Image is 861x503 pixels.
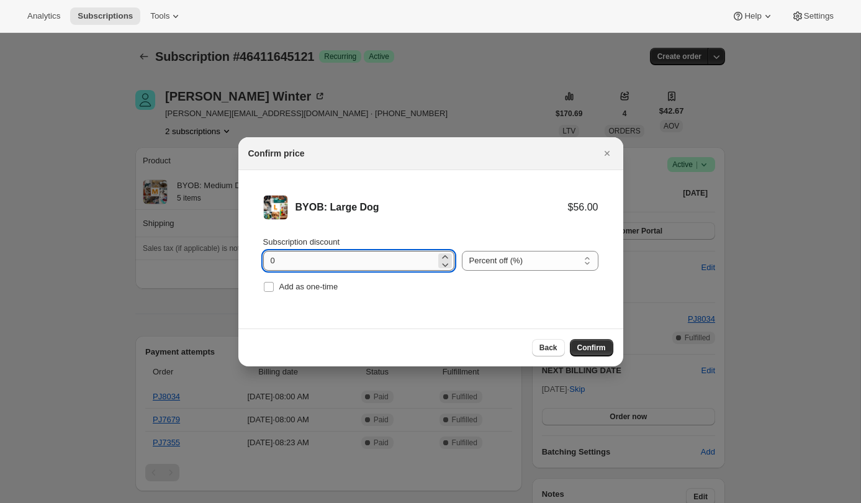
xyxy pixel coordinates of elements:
button: Close [598,145,616,162]
span: Add as one-time [279,282,338,291]
button: Analytics [20,7,68,25]
span: Settings [804,11,834,21]
button: Back [532,339,565,356]
span: Confirm [577,343,606,353]
span: Tools [150,11,169,21]
button: Settings [784,7,841,25]
span: Subscriptions [78,11,133,21]
img: BYOB: Large Dog [263,195,288,220]
button: Tools [143,7,189,25]
span: Subscription discount [263,237,340,247]
button: Help [724,7,781,25]
button: Subscriptions [70,7,140,25]
span: Back [539,343,557,353]
h2: Confirm price [248,147,305,160]
button: Confirm [570,339,613,356]
span: Help [744,11,761,21]
div: $56.00 [568,201,598,214]
div: BYOB: Large Dog [295,201,568,214]
span: Analytics [27,11,60,21]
